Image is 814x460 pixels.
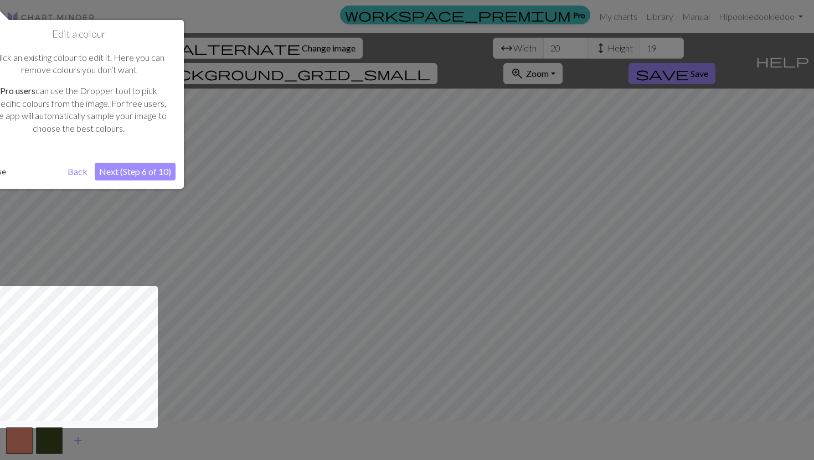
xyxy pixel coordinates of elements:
[95,163,176,180] button: Next (Step 6 of 10)
[63,163,92,180] button: Back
